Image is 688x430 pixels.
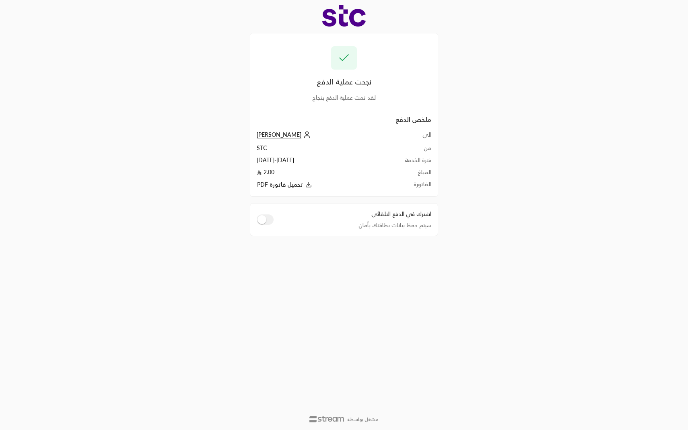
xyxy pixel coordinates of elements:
td: الى [377,131,431,144]
h2: ملخص الدفع [257,115,431,124]
td: فترة الخدمة [377,156,431,168]
span: سيتم حفظ بيانات بطاقتك بأمان [358,221,431,229]
span: [PERSON_NAME] [257,131,301,138]
a: [PERSON_NAME] [257,131,313,138]
td: STC [257,144,377,156]
img: Company Logo [322,5,366,27]
button: تحميل فاتورة PDF [257,180,377,189]
span: تحميل فاتورة PDF [257,181,303,188]
td: 2.00 [257,168,377,180]
td: المبلغ [377,168,431,180]
div: نجحت عملية الدفع [257,76,431,87]
td: [DATE] - [DATE] [257,156,377,168]
td: الفاتورة [377,180,431,189]
p: مشغل بواسطة [347,416,379,423]
span: اشترك في الدفع التلقائي [358,210,431,218]
div: لقد تمت عملية الدفع بنجاح [257,94,431,102]
td: من [377,144,431,156]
